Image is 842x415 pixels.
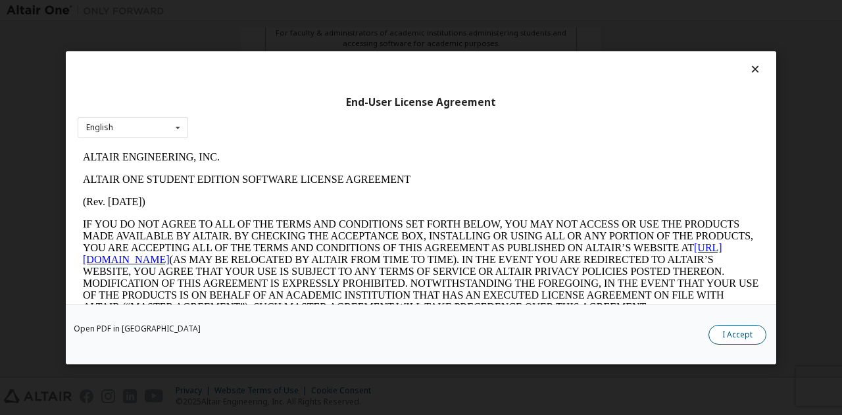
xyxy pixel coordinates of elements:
button: I Accept [708,324,766,344]
a: [URL][DOMAIN_NAME] [5,96,645,119]
div: End-User License Agreement [78,95,764,109]
p: ALTAIR ONE STUDENT EDITION SOFTWARE LICENSE AGREEMENT [5,28,681,39]
a: Open PDF in [GEOGRAPHIC_DATA] [74,324,201,332]
p: This Altair One Student Edition Software License Agreement (“Agreement”) is between Altair Engine... [5,178,681,225]
div: English [86,124,113,132]
p: (Rev. [DATE]) [5,50,681,62]
p: ALTAIR ENGINEERING, INC. [5,5,681,17]
p: IF YOU DO NOT AGREE TO ALL OF THE TERMS AND CONDITIONS SET FORTH BELOW, YOU MAY NOT ACCESS OR USE... [5,72,681,167]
